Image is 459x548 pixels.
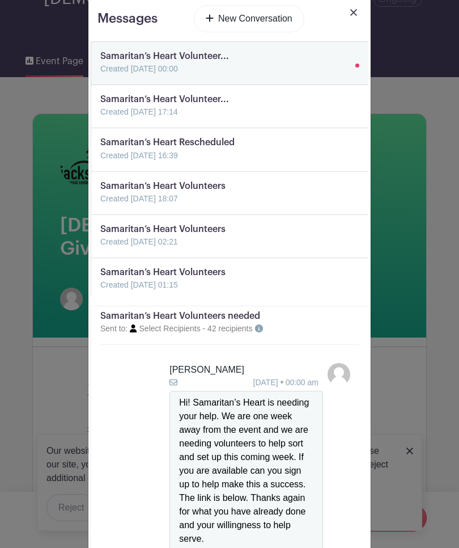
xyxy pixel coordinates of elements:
[253,377,318,389] small: [DATE] 00:00 am
[328,363,350,386] img: default-ce2991bfa6775e67f084385cd625a349d9dcbb7a52a09fb2fda1e96e2d18dcdb.png
[194,5,304,32] a: New Conversation
[97,11,158,26] h3: Messages
[350,9,357,16] img: close_button-5f87c8562297e5c2d7936805f587ecaba9071eb48480494691a3f1689db116b3.svg
[100,324,253,333] small: Sent to: Select Recipients - 42 recipients
[169,363,323,389] div: [PERSON_NAME]
[100,311,359,322] h5: Samaritan’s Heart Volunteers needed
